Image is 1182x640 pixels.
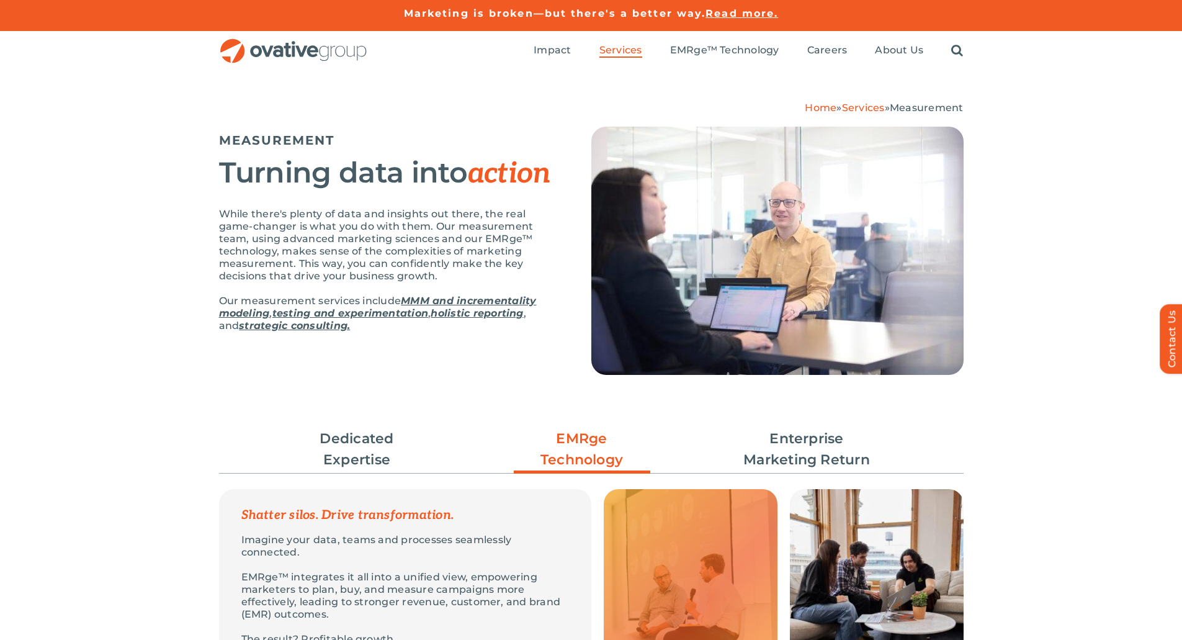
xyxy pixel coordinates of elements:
a: testing and experimentation [272,307,428,319]
p: EMRge™ integrates it all into a unified view, empowering marketers to plan, buy, and measure camp... [241,571,569,621]
a: OG_Full_horizontal_RGB [219,37,368,49]
a: Services [599,44,642,58]
ul: Post Filters [219,422,964,477]
a: Home [805,102,836,114]
a: Services [842,102,885,114]
a: Search [951,44,963,58]
span: Impact [534,44,571,56]
p: While there's plenty of data and insights out there, the real game-changer is what you do with th... [219,208,560,282]
p: Our measurement services include , , , and [219,295,560,332]
p: Imagine your data, teams and processes seamlessly connected. [241,534,569,559]
a: Enterprise Marketing Return [738,428,875,471]
a: MMM and incrementality modeling [219,295,537,319]
a: strategic consulting. [239,320,350,331]
a: Dedicated Expertise [289,428,425,471]
span: EMRge™ Technology [670,44,779,56]
em: action [468,156,551,191]
span: About Us [875,44,923,56]
a: Marketing is broken—but there's a better way. [404,7,706,19]
span: » » [805,102,963,114]
a: About Us [875,44,923,58]
a: Careers [807,44,848,58]
a: holistic reporting [431,307,523,319]
span: Careers [807,44,848,56]
a: Read more. [705,7,778,19]
p: Shatter silos. Drive transformation. [241,509,569,521]
a: EMRge Technology [514,428,650,477]
a: EMRge™ Technology [670,44,779,58]
a: Impact [534,44,571,58]
h2: Turning data into [219,157,560,189]
h5: MEASUREMENT [219,133,560,148]
span: Measurement [890,102,964,114]
span: Services [599,44,642,56]
nav: Menu [534,31,963,71]
img: Measurement – Hero [591,127,964,375]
